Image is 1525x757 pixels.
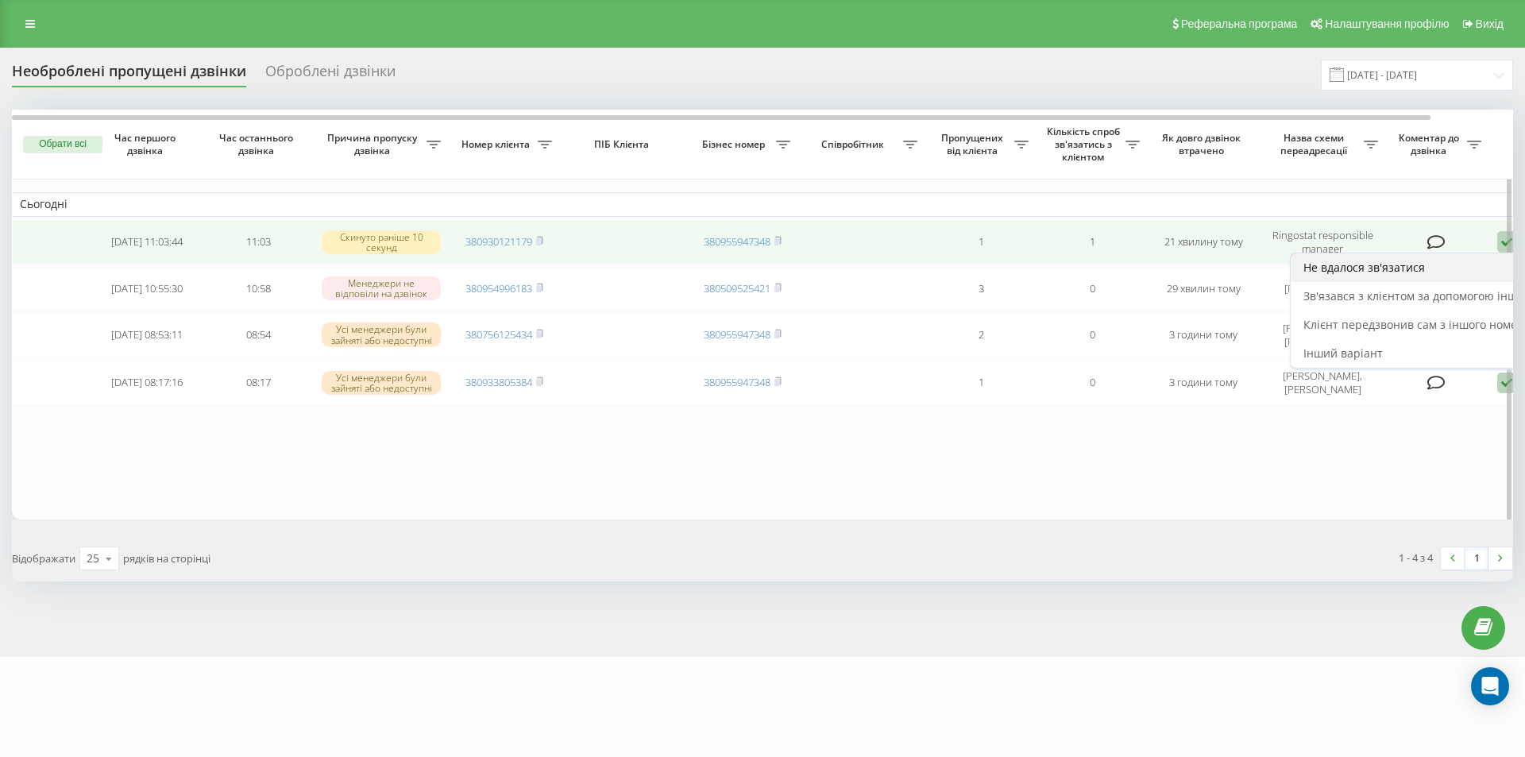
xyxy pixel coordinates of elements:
[1037,220,1148,265] td: 1
[925,313,1037,357] td: 2
[1160,132,1246,156] span: Як довго дзвінок втрачено
[12,551,75,566] span: Відображати
[203,268,314,310] td: 10:58
[1303,346,1383,361] span: Інший варіант
[87,550,99,566] div: 25
[933,132,1014,156] span: Пропущених від клієнта
[91,268,203,310] td: [DATE] 10:55:30
[322,276,441,300] div: Менеджери не відповіли на дзвінок
[1181,17,1298,30] span: Реферальна програма
[1259,220,1386,265] td: Ringostat responsible manager
[704,234,770,249] a: 380955947348
[1259,268,1386,310] td: [PERSON_NAME]
[1465,547,1488,570] a: 1
[23,136,102,153] button: Обрати всі
[573,138,674,151] span: ПІБ Клієнта
[465,375,532,389] a: 380933805384
[704,281,770,295] a: 380509525421
[1325,17,1449,30] span: Налаштування профілю
[91,220,203,265] td: [DATE] 11:03:44
[1394,132,1467,156] span: Коментар до дзвінка
[1476,17,1504,30] span: Вихід
[465,281,532,295] a: 380954996183
[465,327,532,342] a: 380756125434
[91,313,203,357] td: [DATE] 08:53:11
[457,138,538,151] span: Номер клієнта
[123,551,210,566] span: рядків на сторінці
[322,322,441,346] div: Усі менеджери були зайняті або недоступні
[1471,667,1509,705] div: Open Intercom Messenger
[704,327,770,342] a: 380955947348
[265,63,396,87] div: Оброблені дзвінки
[1303,260,1425,275] span: Не вдалося зв'язатися
[925,268,1037,310] td: 3
[203,313,314,357] td: 08:54
[1044,126,1125,163] span: Кількість спроб зв'язатись з клієнтом
[1037,268,1148,310] td: 0
[215,132,301,156] span: Час останнього дзвінка
[465,234,532,249] a: 380930121179
[91,361,203,405] td: [DATE] 08:17:16
[925,220,1037,265] td: 1
[1259,313,1386,357] td: [PERSON_NAME], [PERSON_NAME]
[1148,313,1259,357] td: 3 години тому
[1148,268,1259,310] td: 29 хвилин тому
[1148,361,1259,405] td: 3 години тому
[203,361,314,405] td: 08:17
[203,220,314,265] td: 11:03
[695,138,776,151] span: Бізнес номер
[1037,313,1148,357] td: 0
[322,230,441,254] div: Скинуто раніше 10 секунд
[104,132,190,156] span: Час першого дзвінка
[1148,220,1259,265] td: 21 хвилину тому
[925,361,1037,405] td: 1
[704,375,770,389] a: 380955947348
[322,132,427,156] span: Причина пропуску дзвінка
[1259,361,1386,405] td: [PERSON_NAME], [PERSON_NAME]
[806,138,903,151] span: Співробітник
[1267,132,1364,156] span: Назва схеми переадресації
[1399,550,1433,566] div: 1 - 4 з 4
[322,371,441,395] div: Усі менеджери були зайняті або недоступні
[12,63,246,87] div: Необроблені пропущені дзвінки
[1037,361,1148,405] td: 0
